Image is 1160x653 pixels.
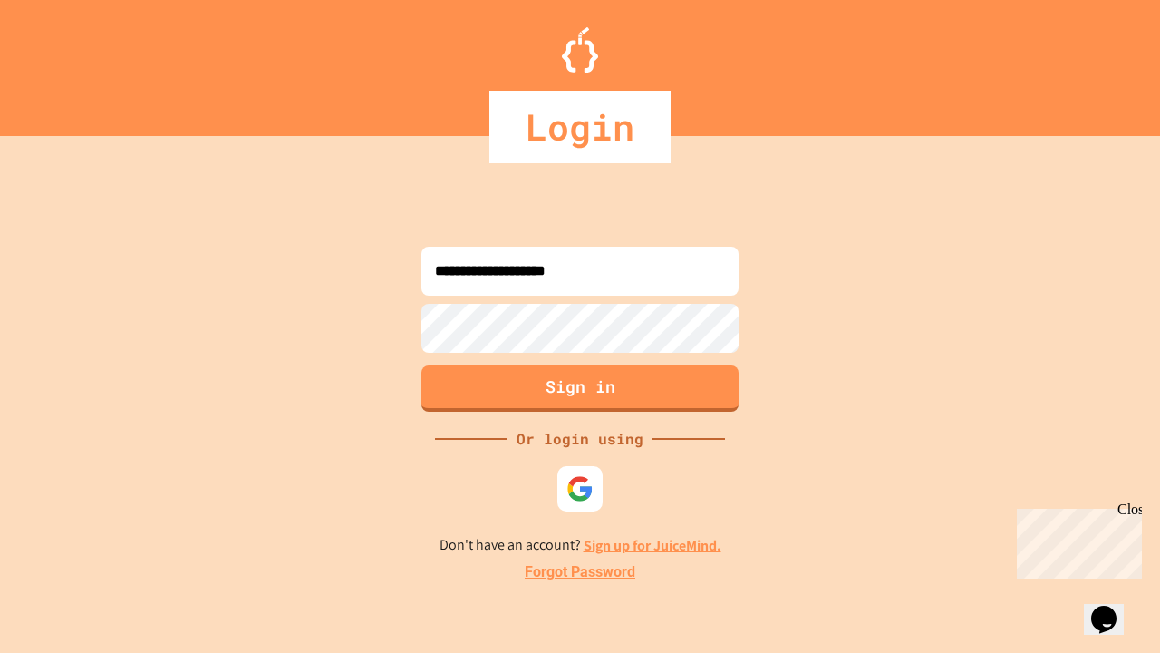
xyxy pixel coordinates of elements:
img: google-icon.svg [566,475,594,502]
a: Forgot Password [525,561,635,583]
a: Sign up for JuiceMind. [584,536,721,555]
img: Logo.svg [562,27,598,73]
iframe: chat widget [1010,502,1142,579]
div: Or login using [507,428,652,450]
div: Chat with us now!Close [7,7,125,115]
p: Don't have an account? [440,534,721,557]
iframe: chat widget [1084,580,1142,635]
button: Sign in [421,365,739,412]
div: Login [489,91,671,163]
